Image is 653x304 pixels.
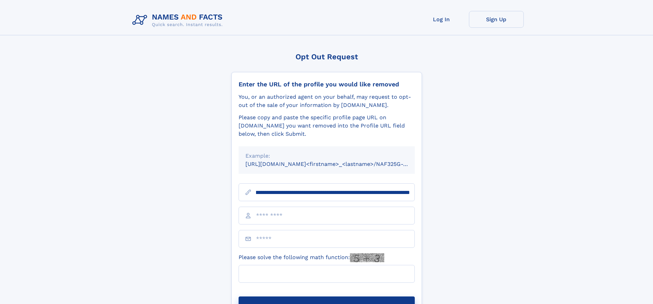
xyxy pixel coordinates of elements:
[239,81,415,88] div: Enter the URL of the profile you would like removed
[239,113,415,138] div: Please copy and paste the specific profile page URL on [DOMAIN_NAME] you want removed into the Pr...
[245,152,408,160] div: Example:
[239,253,384,262] label: Please solve the following math function:
[245,161,428,167] small: [URL][DOMAIN_NAME]<firstname>_<lastname>/NAF325G-xxxxxxxx
[231,52,422,61] div: Opt Out Request
[414,11,469,28] a: Log In
[130,11,228,29] img: Logo Names and Facts
[239,93,415,109] div: You, or an authorized agent on your behalf, may request to opt-out of the sale of your informatio...
[469,11,524,28] a: Sign Up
